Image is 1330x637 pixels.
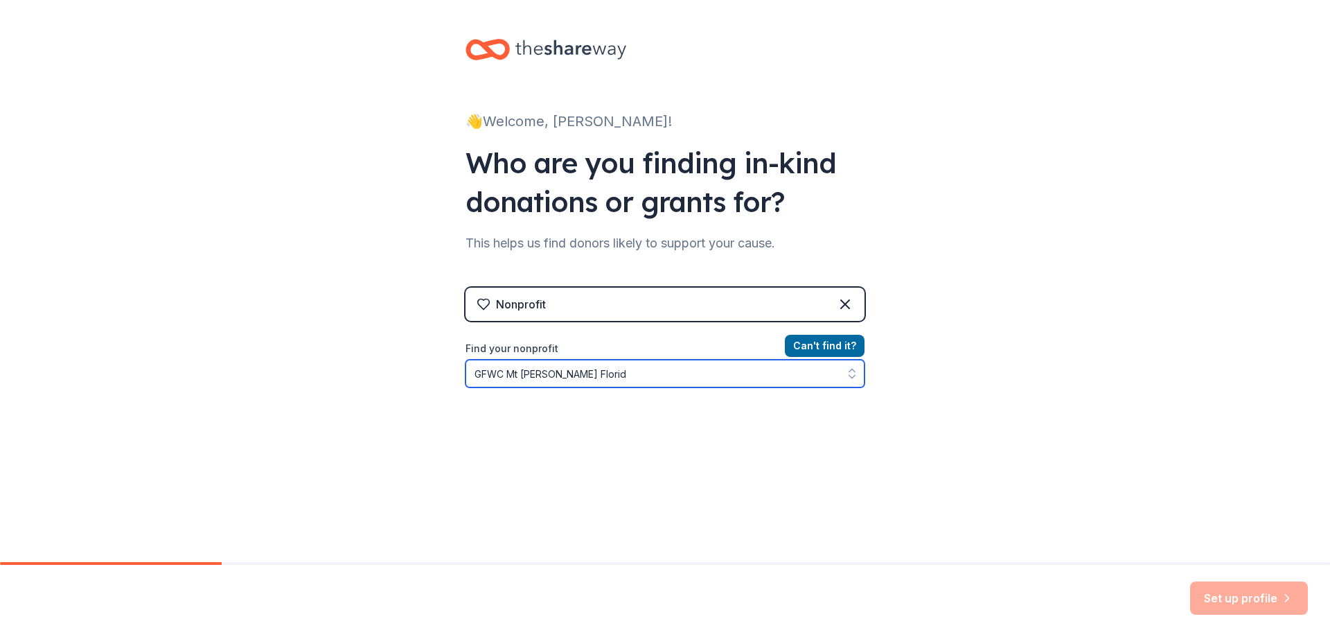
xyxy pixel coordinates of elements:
[785,335,864,357] button: Can't find it?
[465,360,864,387] input: Search by name, EIN, or city
[465,340,864,357] label: Find your nonprofit
[496,296,546,313] div: Nonprofit
[465,232,864,254] div: This helps us find donors likely to support your cause.
[465,143,864,221] div: Who are you finding in-kind donations or grants for?
[465,110,864,132] div: 👋 Welcome, [PERSON_NAME]!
